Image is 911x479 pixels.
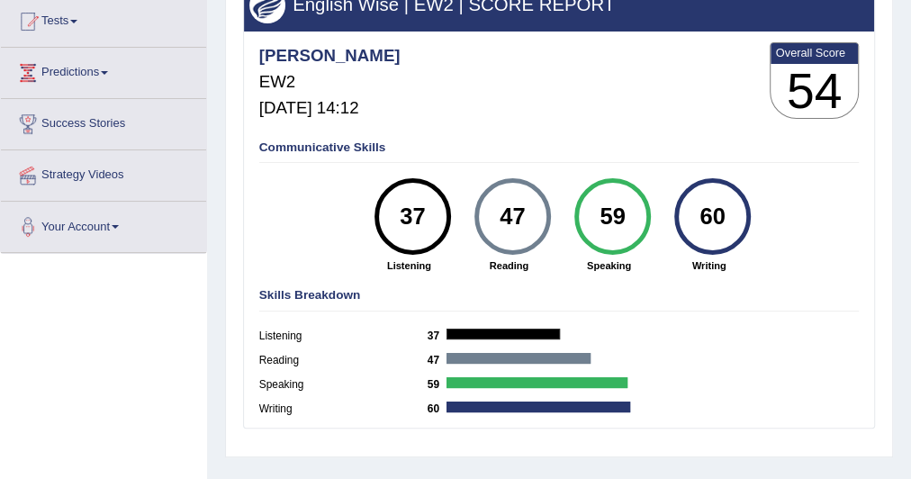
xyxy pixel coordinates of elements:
[1,99,206,144] a: Success Stories
[428,402,447,415] b: 60
[259,47,401,66] h4: [PERSON_NAME]
[684,185,740,249] div: 60
[428,354,447,366] b: 47
[259,141,860,155] h4: Communicative Skills
[259,377,428,393] label: Speaking
[1,48,206,93] a: Predictions
[771,64,859,119] h3: 54
[667,258,752,273] strong: Writing
[1,150,206,195] a: Strategy Videos
[484,185,540,249] div: 47
[584,185,640,249] div: 59
[259,99,401,118] h5: [DATE] 14:12
[428,378,447,391] b: 59
[466,258,551,273] strong: Reading
[384,185,440,249] div: 37
[776,46,853,59] b: Overall Score
[259,402,428,418] label: Writing
[428,330,447,342] b: 37
[566,258,651,273] strong: Speaking
[259,289,860,303] h4: Skills Breakdown
[259,353,428,369] label: Reading
[1,202,206,247] a: Your Account
[259,329,428,345] label: Listening
[259,73,401,92] h5: EW2
[366,258,451,273] strong: Listening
